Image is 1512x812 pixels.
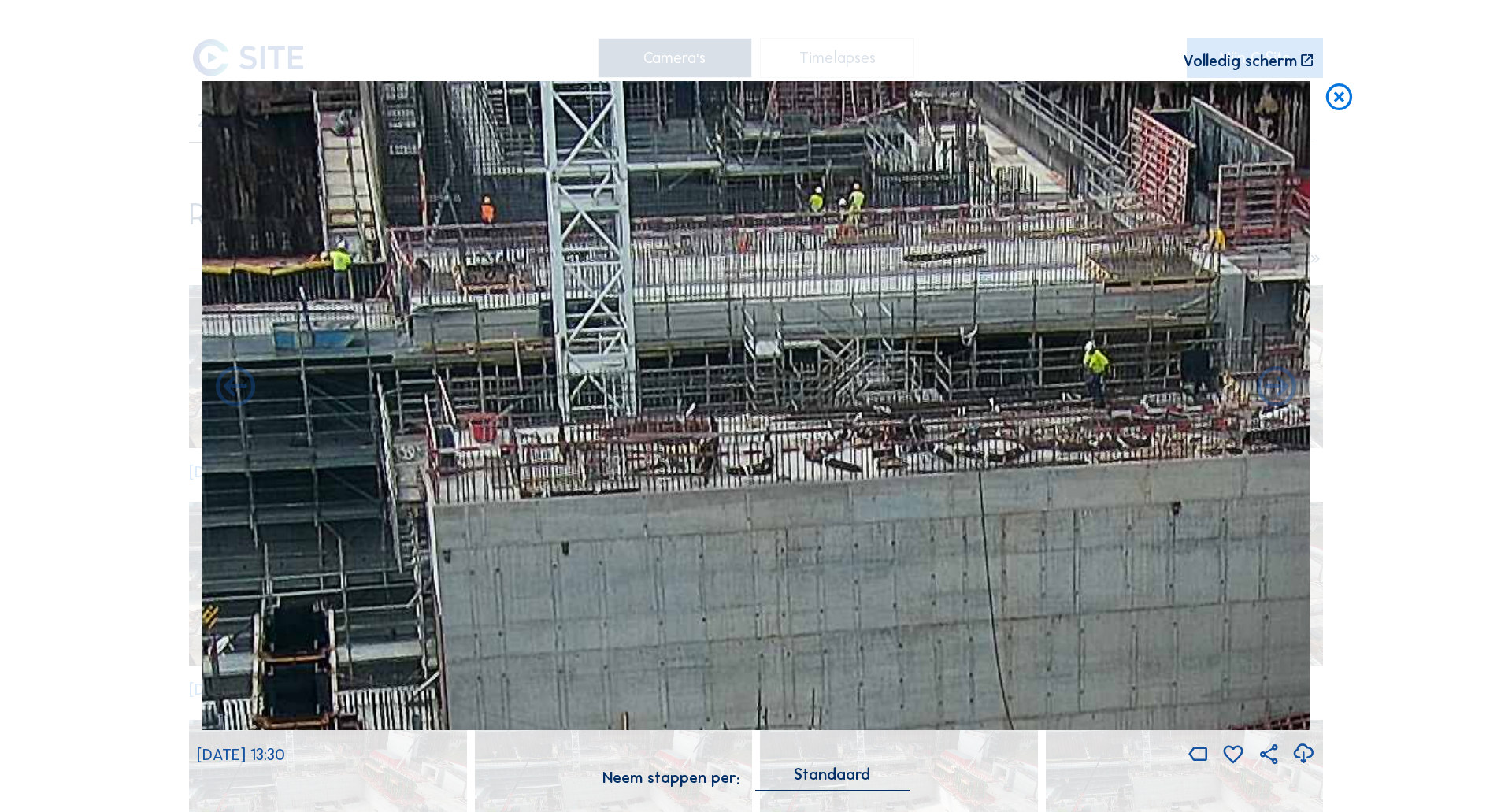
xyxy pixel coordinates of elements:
[1183,53,1297,69] div: Volledig scherm
[197,745,285,764] span: [DATE] 13:30
[212,365,259,412] i: Forward
[602,769,739,785] div: Neem stappen per:
[1253,365,1300,412] i: Back
[794,767,870,781] div: Standaard
[755,767,910,790] div: Standaard
[202,81,1310,731] img: Image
